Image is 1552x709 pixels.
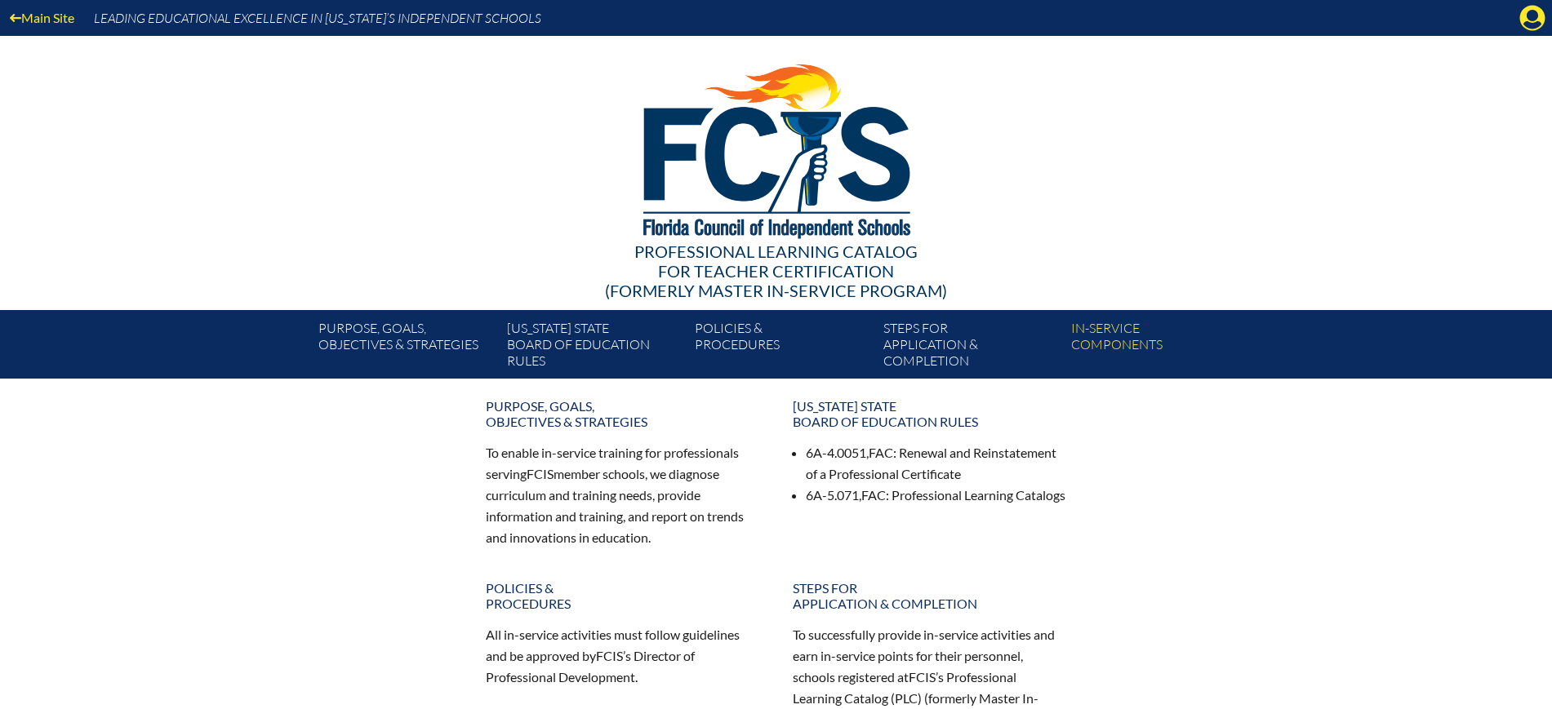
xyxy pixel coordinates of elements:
a: [US_STATE] StateBoard of Education rules [783,392,1077,436]
span: PLC [895,690,918,706]
a: In-servicecomponents [1065,317,1252,379]
p: To enable in-service training for professionals serving member schools, we diagnose curriculum an... [486,442,760,547]
a: [US_STATE] StateBoard of Education rules [500,317,688,379]
a: Purpose, goals,objectives & strategies [312,317,500,379]
a: Purpose, goals,objectives & strategies [476,392,770,436]
span: FCIS [527,466,554,481]
li: 6A-5.071, : Professional Learning Catalogs [806,485,1067,506]
span: for Teacher Certification [658,261,894,281]
span: FCIS [596,648,623,663]
a: Steps forapplication & completion [783,574,1077,618]
a: Policies &Procedures [688,317,876,379]
svg: Manage Account [1519,5,1545,31]
li: 6A-4.0051, : Renewal and Reinstatement of a Professional Certificate [806,442,1067,485]
a: Main Site [3,7,81,29]
img: FCISlogo221.eps [607,36,945,259]
a: Policies &Procedures [476,574,770,618]
p: All in-service activities must follow guidelines and be approved by ’s Director of Professional D... [486,624,760,688]
span: FCIS [909,669,936,685]
span: FAC [861,487,886,503]
span: FAC [869,445,893,460]
div: Professional Learning Catalog (formerly Master In-service Program) [306,242,1247,300]
a: Steps forapplication & completion [877,317,1065,379]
